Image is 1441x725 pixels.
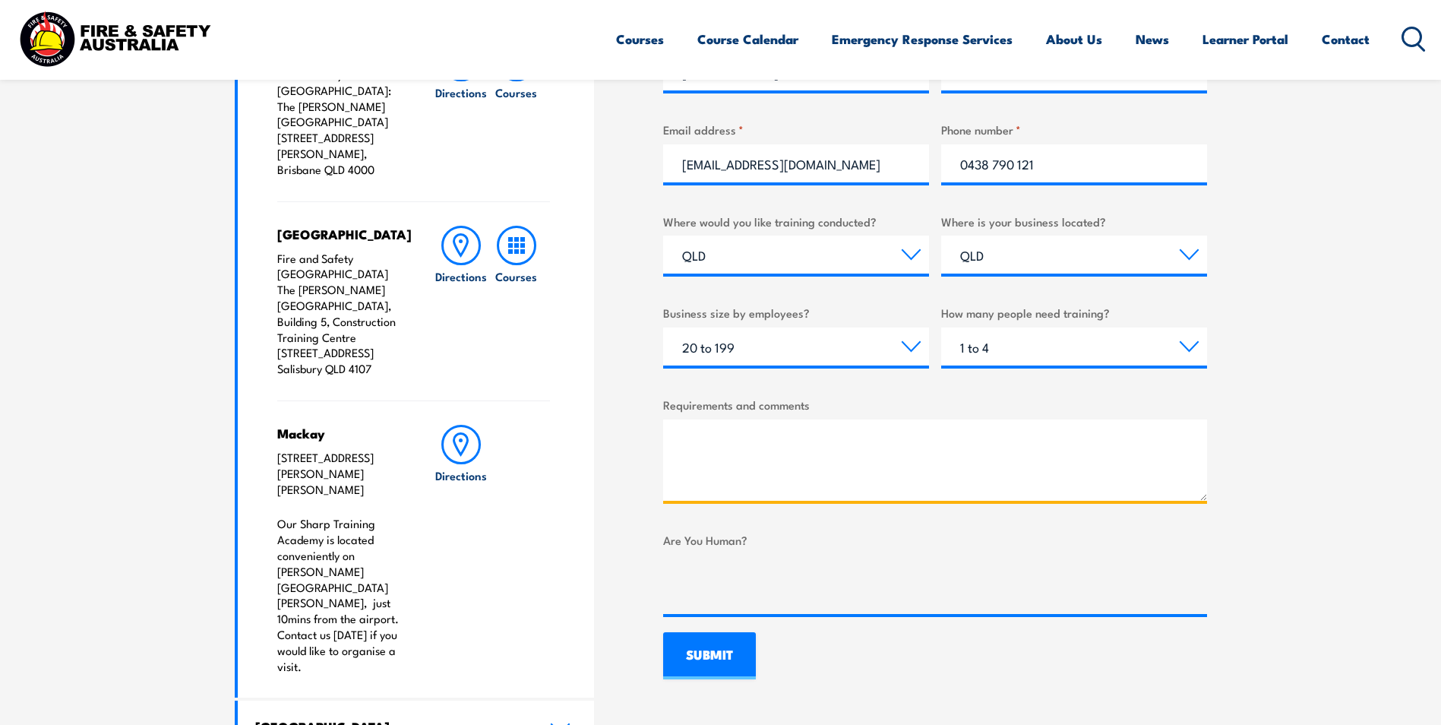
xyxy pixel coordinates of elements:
a: Emergency Response Services [832,19,1013,59]
h6: Directions [435,268,487,284]
label: Requirements and comments [663,396,1207,413]
label: Email address [663,121,929,138]
a: News [1136,19,1169,59]
a: Directions [434,425,488,674]
a: Directions [434,42,488,178]
h4: Mackay [277,425,404,442]
p: Fire and Safety [GEOGRAPHIC_DATA] The [PERSON_NAME][GEOGRAPHIC_DATA], Building 5, Construction Tr... [277,251,404,377]
a: Courses [489,226,544,377]
p: Our Sharp Training Academy is located conveniently on [PERSON_NAME][GEOGRAPHIC_DATA][PERSON_NAME]... [277,516,404,674]
label: Business size by employees? [663,304,929,321]
h6: Courses [495,268,537,284]
p: Fire & Safety [GEOGRAPHIC_DATA]: The [PERSON_NAME][GEOGRAPHIC_DATA] [STREET_ADDRESS][PERSON_NAME]... [277,67,404,178]
iframe: reCAPTCHA [663,555,894,614]
h6: Courses [495,84,537,100]
label: Are You Human? [663,531,1207,549]
label: Phone number [941,121,1207,138]
label: Where would you like training conducted? [663,213,929,230]
a: Course Calendar [697,19,798,59]
a: Courses [616,19,664,59]
a: Directions [434,226,488,377]
a: Learner Portal [1202,19,1288,59]
h6: Directions [435,467,487,483]
h6: Directions [435,84,487,100]
input: SUBMIT [663,632,756,679]
a: Courses [489,42,544,178]
p: [STREET_ADDRESS][PERSON_NAME][PERSON_NAME] [277,450,404,497]
label: How many people need training? [941,304,1207,321]
a: About Us [1046,19,1102,59]
a: Contact [1322,19,1370,59]
label: Where is your business located? [941,213,1207,230]
h4: [GEOGRAPHIC_DATA] [277,226,404,242]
